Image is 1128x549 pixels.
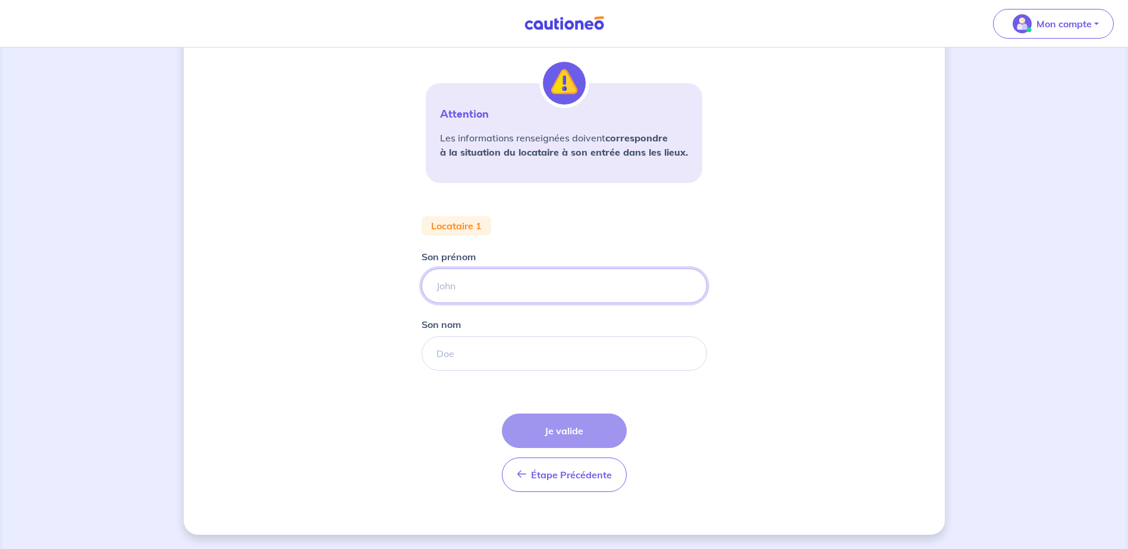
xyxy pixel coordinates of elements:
[502,457,627,492] button: Étape Précédente
[520,16,609,31] img: Cautioneo
[422,317,461,332] p: Son nom
[422,269,707,303] input: John
[543,62,586,105] img: illu_alert.svg
[1036,17,1092,31] p: Mon compte
[440,106,489,122] strong: Attention
[531,469,612,481] span: Étape Précédente
[422,216,491,235] div: Locataire 1
[422,336,707,371] input: Doe
[422,250,476,264] p: Son prénom
[440,131,688,159] p: Les informations renseignées doivent
[1013,14,1032,33] img: illu_account_valid_menu.svg
[993,9,1114,39] button: illu_account_valid_menu.svgMon compte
